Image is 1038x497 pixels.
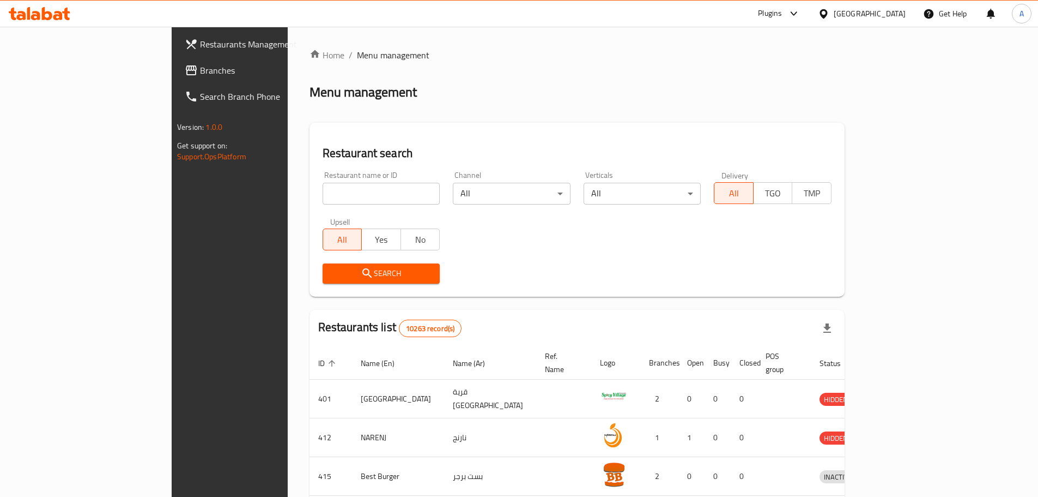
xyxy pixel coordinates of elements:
div: HIDDEN [820,393,852,406]
a: Restaurants Management [176,31,345,57]
td: 1 [678,418,705,457]
nav: breadcrumb [309,49,845,62]
td: 0 [731,457,757,496]
h2: Restaurant search [323,145,831,161]
td: 0 [705,418,731,457]
button: Yes [361,229,401,250]
span: Ref. Name [545,350,578,376]
button: All [323,229,362,250]
span: HIDDEN [820,432,852,445]
td: نارنج [444,418,536,457]
h2: Menu management [309,83,417,101]
span: Name (Ar) [453,357,499,370]
button: TMP [792,182,831,204]
th: Busy [705,346,731,380]
span: Search Branch Phone [200,90,336,103]
th: Open [678,346,705,380]
button: No [400,229,440,250]
span: All [327,232,358,248]
td: 1 [640,418,678,457]
td: 0 [731,418,757,457]
span: TMP [797,185,827,201]
span: Restaurants Management [200,38,336,51]
label: Delivery [721,171,749,179]
th: Branches [640,346,678,380]
span: Branches [200,64,336,77]
div: Total records count [399,320,462,337]
td: NARENJ [352,418,444,457]
span: Search [331,267,432,280]
span: Name (En) [361,357,409,370]
span: Menu management [357,49,429,62]
th: Closed [731,346,757,380]
span: No [405,232,436,248]
td: 0 [705,457,731,496]
div: HIDDEN [820,432,852,445]
td: 2 [640,457,678,496]
td: 0 [678,380,705,418]
input: Search for restaurant name or ID.. [323,183,440,205]
div: All [453,183,570,205]
span: Yes [366,232,397,248]
th: Logo [591,346,640,380]
span: All [719,185,749,201]
span: Status [820,357,855,370]
span: TGO [758,185,788,201]
span: A [1019,8,1024,20]
td: 0 [731,380,757,418]
span: Get support on: [177,139,227,153]
a: Branches [176,57,345,83]
a: Support.OpsPlatform [177,149,246,164]
span: HIDDEN [820,393,852,406]
li: / [349,49,353,62]
div: All [584,183,701,205]
button: All [714,182,754,204]
div: Plugins [758,7,782,20]
td: 0 [705,380,731,418]
button: TGO [753,182,793,204]
span: 1.0.0 [205,120,222,134]
td: 2 [640,380,678,418]
img: Spicy Village [600,383,627,410]
span: INACTIVE [820,471,857,483]
a: Search Branch Phone [176,83,345,110]
button: Search [323,264,440,284]
td: قرية [GEOGRAPHIC_DATA] [444,380,536,418]
div: [GEOGRAPHIC_DATA] [834,8,906,20]
td: [GEOGRAPHIC_DATA] [352,380,444,418]
img: NARENJ [600,422,627,449]
img: Best Burger [600,460,627,488]
td: Best Burger [352,457,444,496]
span: 10263 record(s) [399,324,461,334]
td: بست برجر [444,457,536,496]
h2: Restaurants list [318,319,462,337]
label: Upsell [330,218,350,225]
div: Export file [814,315,840,342]
span: POS group [766,350,798,376]
span: ID [318,357,339,370]
span: Version: [177,120,204,134]
td: 0 [678,457,705,496]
